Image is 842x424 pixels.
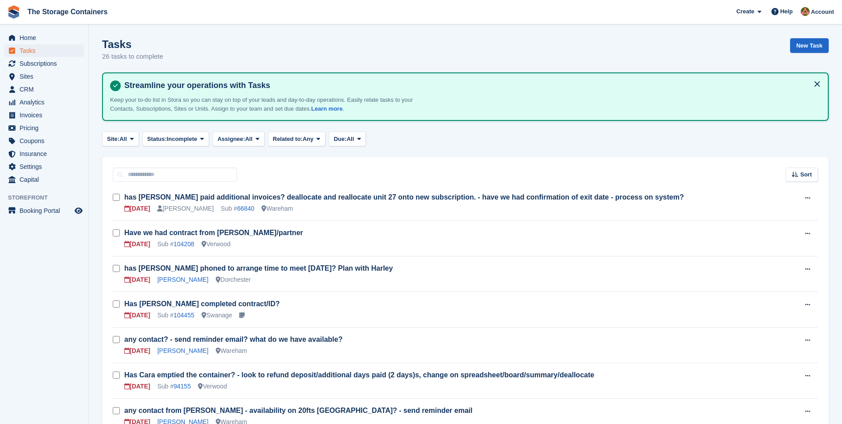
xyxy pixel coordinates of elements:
[124,264,393,272] a: has [PERSON_NAME] phoned to arrange time to meet [DATE]? Plan with Harley
[20,57,73,70] span: Subscriptions
[303,135,314,144] span: Any
[273,135,303,144] span: Related to:
[157,382,191,391] div: Sub #
[4,57,84,70] a: menu
[4,96,84,108] a: menu
[20,96,73,108] span: Analytics
[329,132,366,146] button: Due: All
[20,135,73,147] span: Coupons
[174,312,194,319] a: 104455
[124,275,150,284] div: [DATE]
[811,8,834,16] span: Account
[245,135,253,144] span: All
[20,122,73,134] span: Pricing
[20,83,73,96] span: CRM
[4,160,84,173] a: menu
[800,170,812,179] span: Sort
[110,96,421,113] p: Keep your to-do list in Stora so you can stay on top of your leads and day-to-day operations. Eas...
[4,109,84,121] a: menu
[202,311,232,320] div: Swanage
[119,135,127,144] span: All
[124,371,594,379] a: Has Cara emptied the container? - look to refund deposit/additional days paid (2 days)s, change o...
[736,7,754,16] span: Create
[261,204,293,213] div: Wareham
[157,240,194,249] div: Sub #
[20,70,73,83] span: Sites
[221,204,255,213] div: Sub #
[73,205,84,216] a: Preview store
[216,346,247,356] div: Wareham
[20,160,73,173] span: Settings
[121,80,821,91] h4: Streamline your operations with Tasks
[124,300,280,308] a: Has [PERSON_NAME] completed contract/ID?
[216,275,251,284] div: Dorchester
[20,109,73,121] span: Invoices
[268,132,325,146] button: Related to: Any
[237,205,254,212] a: 66840
[102,38,163,50] h1: Tasks
[801,7,810,16] img: Kirsty Simpson
[20,173,73,186] span: Capital
[20,44,73,57] span: Tasks
[347,135,354,144] span: All
[124,229,303,236] a: Have we had contract from [PERSON_NAME]/partner
[124,204,150,213] div: [DATE]
[334,135,347,144] span: Due:
[124,407,472,414] a: any contact from [PERSON_NAME] - availability on 20fts [GEOGRAPHIC_DATA]? - send reminder email
[157,204,213,213] div: [PERSON_NAME]
[167,135,198,144] span: Incomplete
[157,276,208,283] a: [PERSON_NAME]
[157,347,208,354] a: [PERSON_NAME]
[102,132,139,146] button: Site: All
[124,382,150,391] div: [DATE]
[20,204,73,217] span: Booking Portal
[4,148,84,160] a: menu
[4,173,84,186] a: menu
[8,193,88,202] span: Storefront
[790,38,829,53] a: New Task
[124,193,684,201] a: has [PERSON_NAME] paid additional invoices? deallocate and reallocate unit 27 onto new subscripti...
[7,5,20,19] img: stora-icon-8386f47178a22dfd0bd8f6a31ec36ba5ce8667c1dd55bd0f319d3a0aa187defe.svg
[142,132,209,146] button: Status: Incomplete
[147,135,167,144] span: Status:
[780,7,793,16] span: Help
[217,135,245,144] span: Assignee:
[102,52,163,62] p: 26 tasks to complete
[107,135,119,144] span: Site:
[124,336,343,343] a: any contact? - send reminder email? what do we have available?
[24,4,111,19] a: The Storage Containers
[4,44,84,57] a: menu
[174,240,194,248] a: 104208
[157,311,194,320] div: Sub #
[4,135,84,147] a: menu
[311,105,343,112] a: Learn more
[4,70,84,83] a: menu
[202,240,230,249] div: Verwood
[198,382,227,391] div: Verwood
[213,132,265,146] button: Assignee: All
[124,346,150,356] div: [DATE]
[174,383,191,390] a: 94155
[20,148,73,160] span: Insurance
[4,83,84,96] a: menu
[4,32,84,44] a: menu
[20,32,73,44] span: Home
[124,240,150,249] div: [DATE]
[4,204,84,217] a: menu
[124,311,150,320] div: [DATE]
[4,122,84,134] a: menu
